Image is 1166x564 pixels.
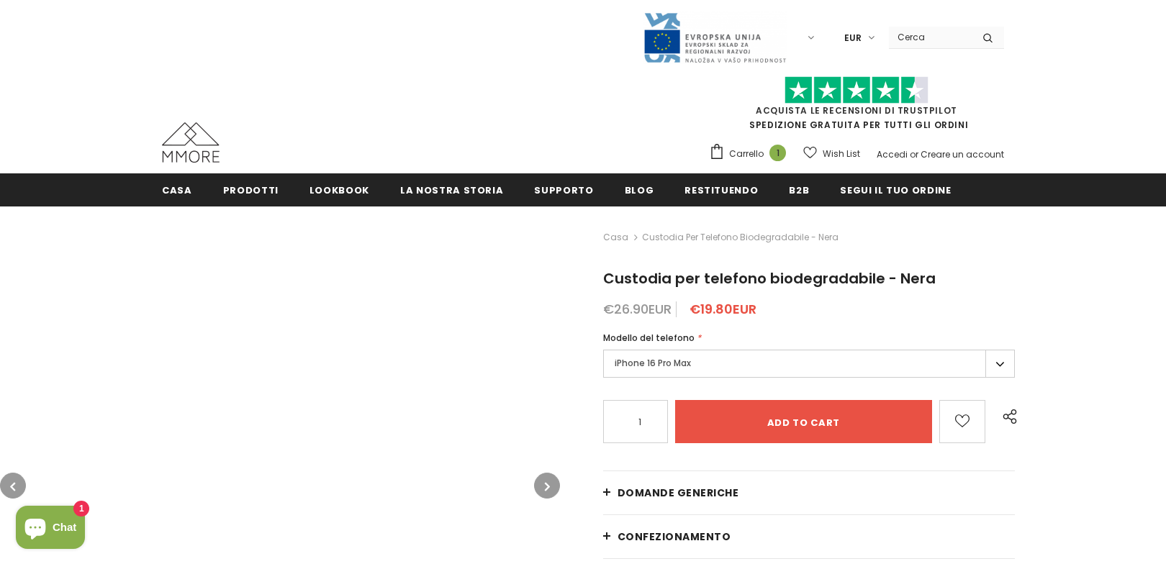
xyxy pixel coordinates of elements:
a: Restituendo [684,173,758,206]
a: Segui il tuo ordine [840,173,951,206]
img: Fidati di Pilot Stars [785,76,928,104]
a: Wish List [803,141,860,166]
a: Domande generiche [603,471,1015,514]
span: Custodia per telefono biodegradabile - Nera [642,229,839,246]
input: Search Site [889,27,972,47]
a: Prodotti [223,173,279,206]
a: Casa [162,173,192,206]
a: La nostra storia [400,173,503,206]
span: La nostra storia [400,183,503,197]
span: Casa [162,183,192,197]
span: Domande generiche [618,486,739,500]
a: Accedi [877,148,908,160]
span: CONFEZIONAMENTO [618,529,731,544]
span: Lookbook [309,183,369,197]
span: or [910,148,918,160]
span: €26.90EUR [603,300,672,318]
span: supporto [534,183,593,197]
span: Modello del telefono [603,332,695,344]
span: Segui il tuo ordine [840,183,951,197]
span: Blog [625,183,654,197]
a: Lookbook [309,173,369,206]
a: Acquista le recensioni di TrustPilot [756,104,957,117]
a: Javni Razpis [643,31,787,43]
span: B2B [789,183,809,197]
a: Creare un account [921,148,1004,160]
a: Blog [625,173,654,206]
span: 1 [769,145,786,161]
span: Prodotti [223,183,279,197]
span: Custodia per telefono biodegradabile - Nera [603,268,936,288]
img: Javni Razpis [643,12,787,64]
a: Casa [603,229,628,246]
a: Carrello 1 [709,143,793,165]
span: Wish List [823,147,860,161]
a: CONFEZIONAMENTO [603,515,1015,558]
a: B2B [789,173,809,206]
span: Carrello [729,147,764,161]
input: Add to cart [675,400,932,443]
img: Casi MMORE [162,122,220,163]
a: supporto [534,173,593,206]
span: €19.80EUR [690,300,756,318]
inbox-online-store-chat: Shopify online store chat [12,506,89,552]
label: iPhone 16 Pro Max [603,350,1015,378]
span: SPEDIZIONE GRATUITA PER TUTTI GLI ORDINI [709,83,1004,131]
span: Restituendo [684,183,758,197]
span: EUR [844,31,862,45]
